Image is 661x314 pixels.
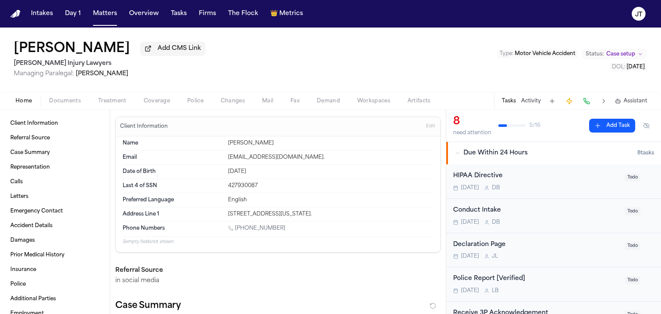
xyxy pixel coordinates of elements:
[7,277,103,291] a: Police
[7,146,103,160] a: Case Summary
[7,117,103,130] a: Client Information
[581,95,593,107] button: Make a Call
[461,253,479,260] span: [DATE]
[453,129,491,136] div: need attention
[10,135,50,142] span: Referral Source
[625,242,640,250] span: Todo
[492,287,499,294] span: L B
[317,98,340,105] span: Demand
[492,219,500,226] span: D B
[115,277,441,285] p: in social media
[195,6,219,22] a: Firms
[123,168,223,175] dt: Date of Birth
[492,253,498,260] span: J L
[581,49,647,59] button: Change status from Case setup
[609,63,647,71] button: Edit DOL: 2025-09-02
[140,42,205,55] button: Add CMS Link
[144,98,170,105] span: Coverage
[408,98,431,105] span: Artifacts
[123,140,223,147] dt: Name
[463,149,528,157] span: Due Within 24 Hours
[10,193,28,200] span: Letters
[10,281,26,288] span: Police
[7,234,103,247] a: Damages
[7,160,103,174] a: Representation
[279,9,303,18] span: Metrics
[423,120,438,133] button: Edit
[49,98,81,105] span: Documents
[10,222,53,229] span: Accident Details
[14,58,205,69] h2: [PERSON_NAME] Injury Lawyers
[586,51,604,58] span: Status:
[15,98,32,105] span: Home
[625,173,640,182] span: Todo
[126,6,162,22] button: Overview
[10,149,50,156] span: Case Summary
[228,211,433,218] div: [STREET_ADDRESS][US_STATE].
[62,6,84,22] a: Day 1
[521,98,541,105] button: Activity
[14,41,130,57] h1: [PERSON_NAME]
[90,6,120,22] a: Matters
[7,204,103,218] a: Emergency Contact
[228,168,433,175] div: [DATE]
[221,98,245,105] span: Changes
[627,65,645,70] span: [DATE]
[10,10,21,18] img: Finch Logo
[461,219,479,226] span: [DATE]
[357,98,390,105] span: Workspaces
[529,122,541,129] span: 5 / 16
[123,225,165,232] span: Phone Numbers
[7,248,103,262] a: Prior Medical History
[615,98,647,105] button: Assistant
[10,179,23,185] span: Calls
[262,98,273,105] span: Mail
[115,266,441,275] h3: Referral Source
[446,199,661,233] div: Open task: Conduct Intake
[10,266,36,273] span: Insurance
[228,197,433,203] div: English
[461,185,479,191] span: [DATE]
[453,240,620,250] div: Declaration Page
[7,263,103,277] a: Insurance
[10,120,58,127] span: Client Information
[98,98,127,105] span: Treatment
[115,299,181,313] h2: Case Summary
[7,175,103,189] a: Calls
[612,65,625,70] span: DOL :
[267,6,306,22] button: crownMetrics
[10,208,63,215] span: Emergency Contact
[606,51,635,58] span: Case setup
[228,154,433,161] div: [EMAIL_ADDRESS][DOMAIN_NAME].
[10,10,21,18] a: Home
[76,71,128,77] span: [PERSON_NAME]
[637,150,654,157] span: 8 task s
[497,49,578,58] button: Edit Type: Motor Vehicle Accident
[14,41,130,57] button: Edit matter name
[515,51,575,56] span: Motor Vehicle Accident
[546,95,558,107] button: Add Task
[228,182,433,189] div: 427930087
[453,274,620,284] div: Police Report [Verified]
[639,119,654,132] button: Hide completed tasks (⌘⇧H)
[28,6,56,22] button: Intakes
[270,9,278,18] span: crown
[123,182,223,189] dt: Last 4 of SSN
[625,207,640,215] span: Todo
[589,119,635,132] button: Add Task
[7,131,103,145] a: Referral Source
[158,44,201,53] span: Add CMS Link
[502,98,516,105] button: Tasks
[446,233,661,268] div: Open task: Declaration Page
[225,6,262,22] button: The Flock
[10,296,56,302] span: Additional Parties
[446,142,661,164] button: Due Within 24 Hours8tasks
[228,225,285,232] a: Call 1 (601) 942-1950
[123,197,223,203] dt: Preferred Language
[228,140,433,147] div: [PERSON_NAME]
[500,51,513,56] span: Type :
